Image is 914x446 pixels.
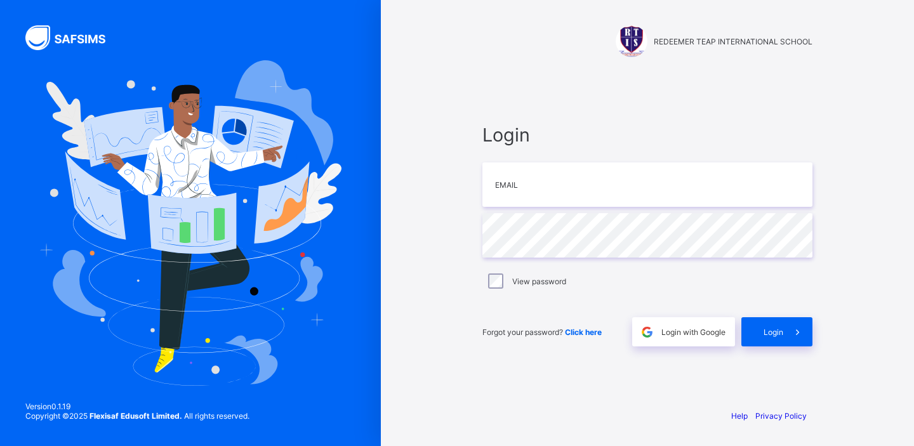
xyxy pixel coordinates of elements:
[755,411,807,421] a: Privacy Policy
[661,327,725,337] span: Login with Google
[482,327,602,337] span: Forgot your password?
[482,124,812,146] span: Login
[731,411,748,421] a: Help
[89,411,182,421] strong: Flexisaf Edusoft Limited.
[39,60,341,385] img: Hero Image
[654,37,812,46] span: REDEEMER TEAP INTERNATIONAL SCHOOL
[764,327,783,337] span: Login
[25,402,249,411] span: Version 0.1.19
[25,411,249,421] span: Copyright © 2025 All rights reserved.
[25,25,121,50] img: SAFSIMS Logo
[512,277,566,286] label: View password
[640,325,654,339] img: google.396cfc9801f0270233282035f929180a.svg
[565,327,602,337] a: Click here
